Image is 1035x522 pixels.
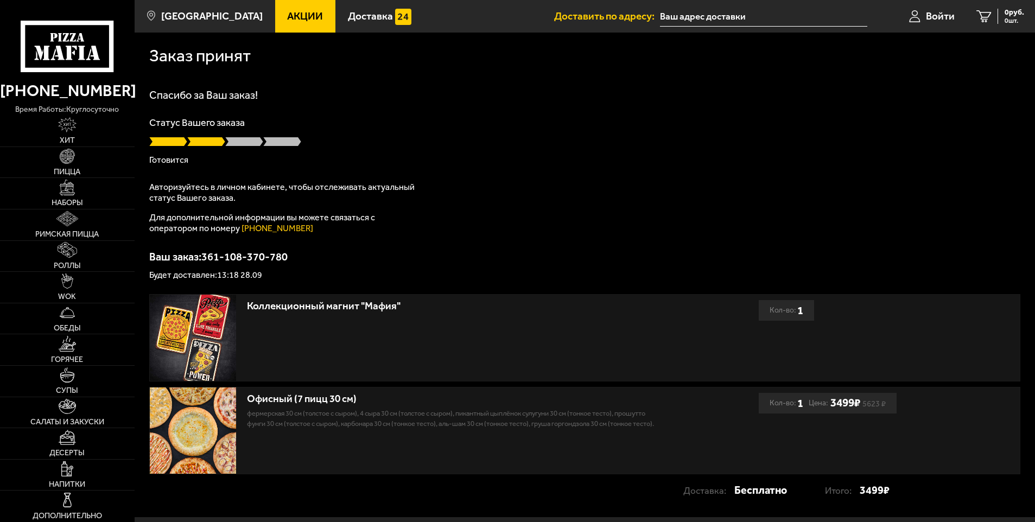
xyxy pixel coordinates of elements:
[862,401,886,406] s: 5623 ₽
[247,393,655,405] div: Офисный (7 пицц 30 см)
[1005,9,1024,16] span: 0 руб.
[809,393,828,413] span: Цена:
[56,387,78,394] span: Супы
[33,512,102,520] span: Дополнительно
[683,480,734,501] p: Доставка:
[149,182,421,203] p: Авторизуйтесь в личном кабинете, чтобы отслеживать актуальный статус Вашего заказа.
[51,356,83,364] span: Горячее
[1005,17,1024,24] span: 0 шт.
[149,118,1020,128] p: Статус Вашего заказа
[287,11,323,21] span: Акции
[149,271,1020,279] p: Будет доставлен: 13:18 28.09
[825,480,860,501] p: Итого:
[35,231,99,238] span: Римская пицца
[54,168,80,176] span: Пицца
[247,408,655,430] p: Фермерская 30 см (толстое с сыром), 4 сыра 30 см (толстое с сыром), Пикантный цыплёнок сулугуни 3...
[734,480,787,500] strong: Бесплатно
[247,300,655,313] div: Коллекционный магнит "Мафия"
[149,90,1020,100] h1: Спасибо за Ваш заказ!
[242,223,313,233] a: [PHONE_NUMBER]
[770,300,803,321] div: Кол-во:
[149,156,1020,164] p: Готовится
[149,212,421,234] p: Для дополнительной информации вы можете связаться с оператором по номеру
[554,11,660,21] span: Доставить по адресу:
[660,7,867,27] input: Ваш адрес доставки
[52,199,83,207] span: Наборы
[797,393,803,413] b: 1
[54,262,81,270] span: Роллы
[149,47,251,65] h1: Заказ принят
[860,480,890,500] strong: 3499 ₽
[54,324,81,332] span: Обеды
[149,251,1020,262] p: Ваш заказ: 361-108-370-780
[797,300,803,321] b: 1
[926,11,955,21] span: Войти
[30,418,104,426] span: Салаты и закуски
[49,481,85,488] span: Напитки
[348,11,393,21] span: Доставка
[830,396,860,410] b: 3499 ₽
[161,11,263,21] span: [GEOGRAPHIC_DATA]
[770,393,803,413] div: Кол-во:
[49,449,85,457] span: Десерты
[58,293,76,301] span: WOK
[60,137,75,144] span: Хит
[395,9,411,25] img: 15daf4d41897b9f0e9f617042186c801.svg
